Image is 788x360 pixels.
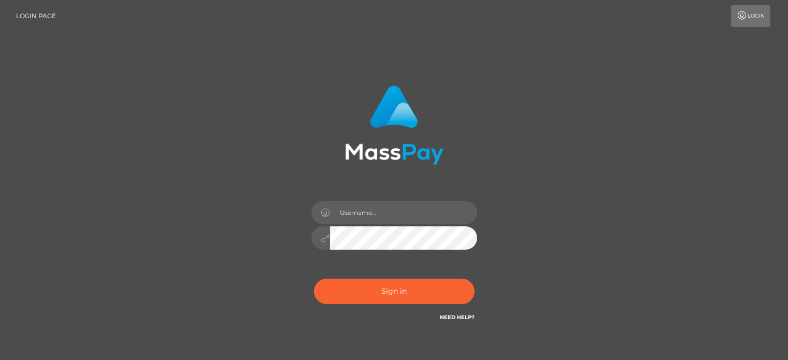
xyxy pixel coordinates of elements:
[345,85,443,165] img: MassPay Login
[330,201,477,224] input: Username...
[731,5,770,27] a: Login
[314,279,475,304] button: Sign in
[440,314,475,321] a: Need Help?
[16,5,56,27] a: Login Page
